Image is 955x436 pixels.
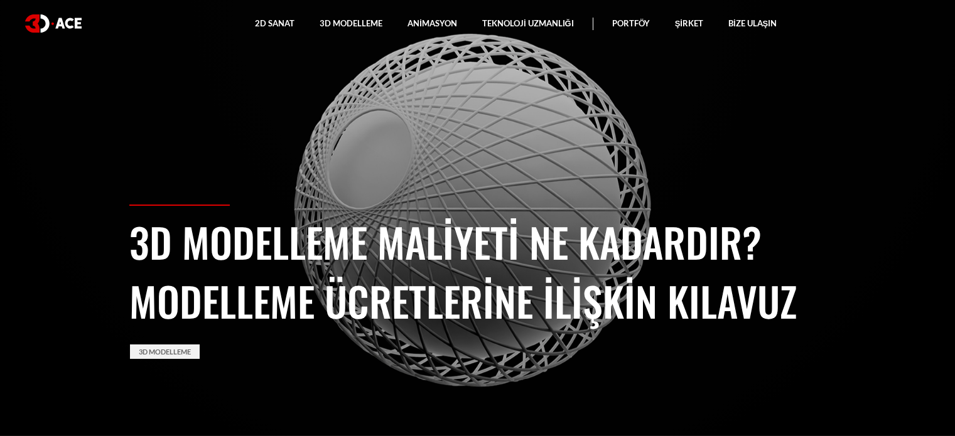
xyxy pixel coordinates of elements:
font: 3D Modelleme [320,18,382,28]
font: Şirket [675,18,703,28]
font: 3D Modelleme Maliyeti Ne Kadardır? Modelleme Ücretlerine İlişkin Kılavuz [129,212,797,330]
font: Bize Ulaşın [728,18,777,28]
font: Teknoloji Uzmanlığı [482,18,574,28]
font: 3D Modelleme [139,348,191,356]
img: logo beyaz [25,14,82,33]
a: 3D Modelleme [130,344,200,359]
font: 2D Sanat [255,18,294,28]
font: Animasyon [407,18,457,28]
font: Portföy [612,18,650,28]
